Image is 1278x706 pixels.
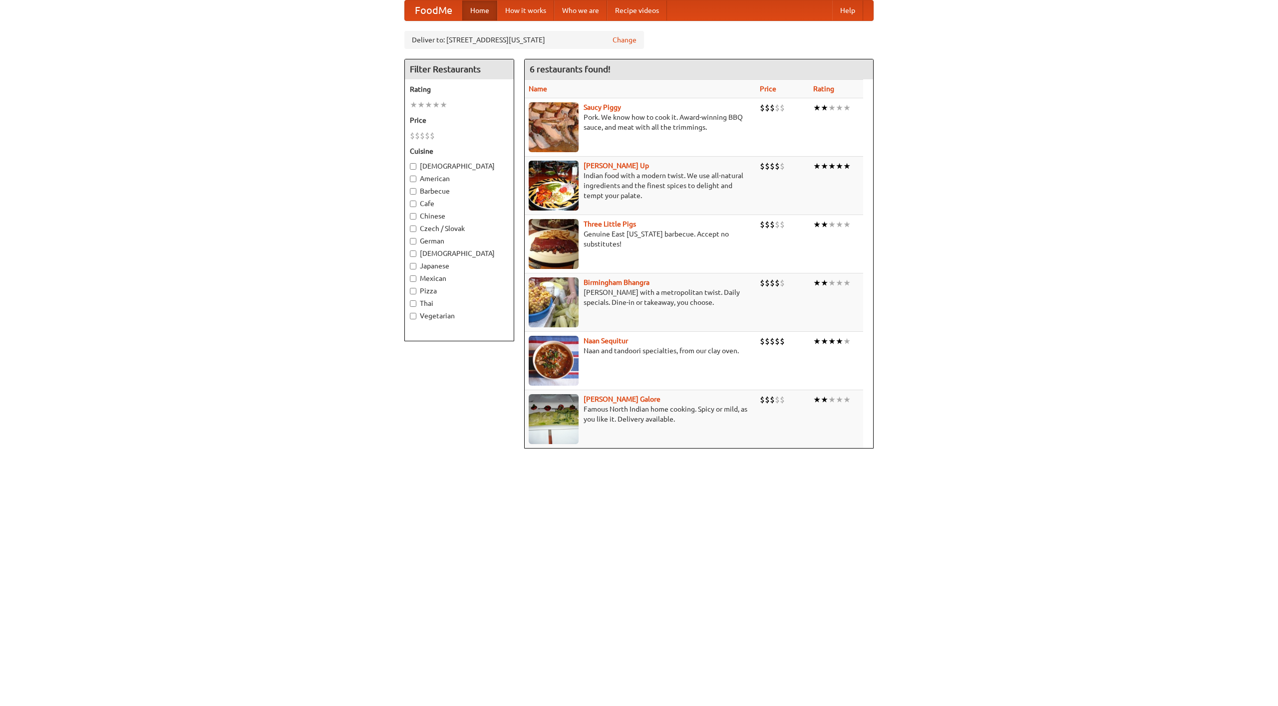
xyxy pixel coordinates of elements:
[765,219,770,230] li: $
[836,336,843,347] li: ★
[410,211,509,221] label: Chinese
[584,220,636,228] a: Three Little Pigs
[760,102,765,113] li: $
[775,277,780,288] li: $
[780,219,785,230] li: $
[410,300,416,307] input: Thai
[843,394,851,405] li: ★
[760,277,765,288] li: $
[770,394,775,405] li: $
[780,394,785,405] li: $
[843,336,851,347] li: ★
[770,336,775,347] li: $
[405,0,462,20] a: FoodMe
[821,277,828,288] li: ★
[813,277,821,288] li: ★
[760,85,776,93] a: Price
[410,201,416,207] input: Cafe
[828,336,836,347] li: ★
[821,102,828,113] li: ★
[607,0,667,20] a: Recipe videos
[410,199,509,209] label: Cafe
[529,287,752,307] p: [PERSON_NAME] with a metropolitan twist. Daily specials. Dine-in or takeaway, you choose.
[775,394,780,405] li: $
[780,161,785,172] li: $
[836,277,843,288] li: ★
[410,84,509,94] h5: Rating
[770,102,775,113] li: $
[410,161,509,171] label: [DEMOGRAPHIC_DATA]
[410,248,509,258] label: [DEMOGRAPHIC_DATA]
[425,130,430,141] li: $
[828,102,836,113] li: ★
[530,64,611,74] ng-pluralize: 6 restaurants found!
[760,161,765,172] li: $
[432,99,440,110] li: ★
[440,99,447,110] li: ★
[813,161,821,172] li: ★
[813,102,821,113] li: ★
[529,112,752,132] p: Pork. We know how to cook it. Award-winning BBQ sauce, and meat with all the trimmings.
[836,102,843,113] li: ★
[813,336,821,347] li: ★
[843,277,851,288] li: ★
[821,336,828,347] li: ★
[780,102,785,113] li: $
[529,229,752,249] p: Genuine East [US_STATE] barbecue. Accept no substitutes!
[410,250,416,257] input: [DEMOGRAPHIC_DATA]
[529,394,579,444] img: currygalore.jpg
[765,394,770,405] li: $
[765,161,770,172] li: $
[410,273,509,283] label: Mexican
[828,219,836,230] li: ★
[415,130,420,141] li: $
[821,161,828,172] li: ★
[410,146,509,156] h5: Cuisine
[529,404,752,424] p: Famous North Indian home cooking. Spicy or mild, as you like it. Delivery available.
[584,103,621,111] a: Saucy Piggy
[529,277,579,327] img: bhangra.jpg
[529,85,547,93] a: Name
[775,102,780,113] li: $
[410,174,509,184] label: American
[425,99,432,110] li: ★
[430,130,435,141] li: $
[780,277,785,288] li: $
[554,0,607,20] a: Who we are
[410,238,416,244] input: German
[410,298,509,308] label: Thai
[836,394,843,405] li: ★
[780,336,785,347] li: $
[770,161,775,172] li: $
[843,219,851,230] li: ★
[821,394,828,405] li: ★
[584,278,649,286] a: Birmingham Bhangra
[417,99,425,110] li: ★
[775,336,780,347] li: $
[410,286,509,296] label: Pizza
[584,337,628,345] a: Naan Sequitur
[765,336,770,347] li: $
[584,395,660,403] a: [PERSON_NAME] Galore
[410,226,416,232] input: Czech / Slovak
[410,186,509,196] label: Barbecue
[775,161,780,172] li: $
[497,0,554,20] a: How it works
[584,162,649,170] a: [PERSON_NAME] Up
[410,263,416,269] input: Japanese
[770,219,775,230] li: $
[760,336,765,347] li: $
[410,176,416,182] input: American
[529,102,579,152] img: saucy.jpg
[410,311,509,321] label: Vegetarian
[613,35,637,45] a: Change
[410,224,509,234] label: Czech / Slovak
[405,59,514,79] h4: Filter Restaurants
[832,0,863,20] a: Help
[404,31,644,49] div: Deliver to: [STREET_ADDRESS][US_STATE]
